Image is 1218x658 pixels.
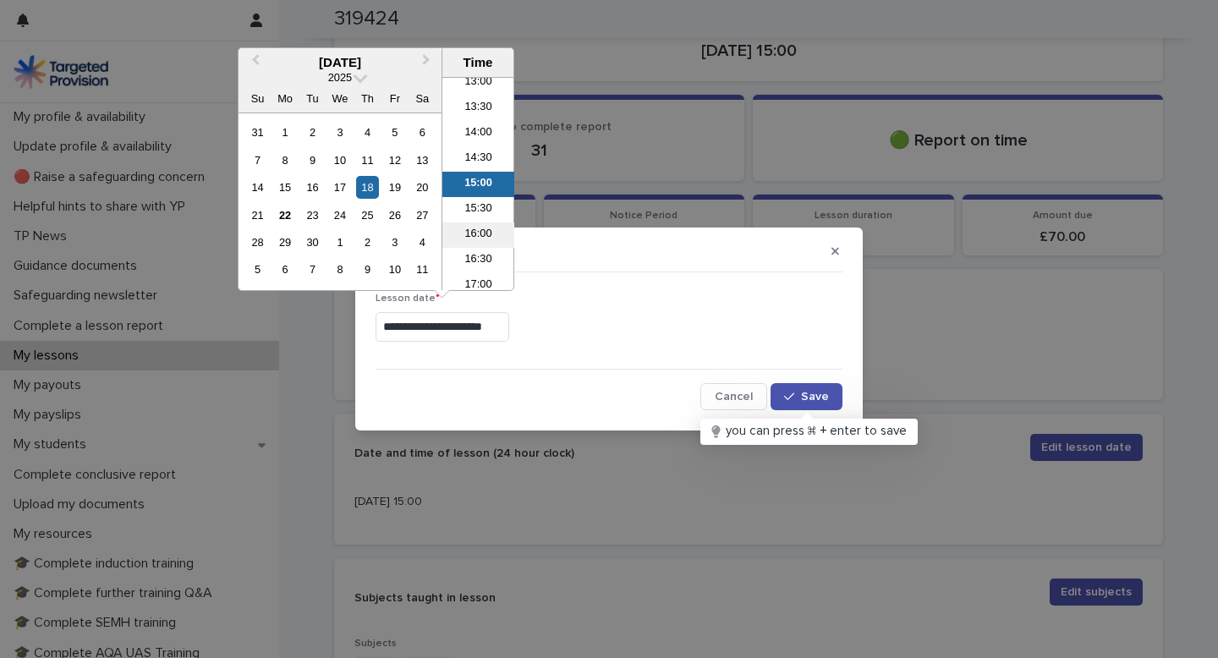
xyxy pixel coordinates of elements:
[442,273,514,299] li: 17:00
[411,121,434,144] div: Choose Saturday, September 6th, 2025
[301,87,324,110] div: Tu
[442,96,514,121] li: 13:30
[328,176,351,199] div: Choose Wednesday, September 17th, 2025
[383,87,406,110] div: Fr
[328,87,351,110] div: We
[273,121,296,144] div: Choose Monday, September 1st, 2025
[356,231,379,254] div: Choose Thursday, October 2nd, 2025
[715,391,753,403] span: Cancel
[411,258,434,281] div: Choose Saturday, October 11th, 2025
[411,149,434,172] div: Choose Saturday, September 13th, 2025
[411,231,434,254] div: Choose Saturday, October 4th, 2025
[246,176,269,199] div: Choose Sunday, September 14th, 2025
[356,204,379,227] div: Choose Thursday, September 25th, 2025
[246,231,269,254] div: Choose Sunday, September 28th, 2025
[356,258,379,281] div: Choose Thursday, October 9th, 2025
[244,118,436,283] div: month 2025-09
[273,204,296,227] div: Choose Monday, September 22nd, 2025
[328,149,351,172] div: Choose Wednesday, September 10th, 2025
[273,231,296,254] div: Choose Monday, September 29th, 2025
[328,231,351,254] div: Choose Wednesday, October 1st, 2025
[240,50,267,77] button: Previous Month
[700,383,767,410] button: Cancel
[383,231,406,254] div: Choose Friday, October 3rd, 2025
[383,204,406,227] div: Choose Friday, September 26th, 2025
[273,149,296,172] div: Choose Monday, September 8th, 2025
[411,87,434,110] div: Sa
[239,55,442,70] div: [DATE]
[246,204,269,227] div: Choose Sunday, September 21st, 2025
[383,176,406,199] div: Choose Friday, September 19th, 2025
[301,258,324,281] div: Choose Tuesday, October 7th, 2025
[411,204,434,227] div: Choose Saturday, September 27th, 2025
[328,121,351,144] div: Choose Wednesday, September 3rd, 2025
[383,121,406,144] div: Choose Friday, September 5th, 2025
[442,197,514,222] li: 15:30
[414,50,442,77] button: Next Month
[442,172,514,197] li: 15:00
[273,87,296,110] div: Mo
[328,258,351,281] div: Choose Wednesday, October 8th, 2025
[246,87,269,110] div: Su
[301,176,324,199] div: Choose Tuesday, September 16th, 2025
[411,176,434,199] div: Choose Saturday, September 20th, 2025
[442,70,514,96] li: 13:00
[383,258,406,281] div: Choose Friday, October 10th, 2025
[301,149,324,172] div: Choose Tuesday, September 9th, 2025
[383,149,406,172] div: Choose Friday, September 12th, 2025
[447,55,509,70] div: Time
[273,176,296,199] div: Choose Monday, September 15th, 2025
[273,258,296,281] div: Choose Monday, October 6th, 2025
[442,248,514,273] li: 16:30
[771,383,842,410] button: Save
[328,71,352,84] span: 2025
[801,391,829,403] span: Save
[301,121,324,144] div: Choose Tuesday, September 2nd, 2025
[301,204,324,227] div: Choose Tuesday, September 23rd, 2025
[328,204,351,227] div: Choose Wednesday, September 24th, 2025
[356,149,379,172] div: Choose Thursday, September 11th, 2025
[356,87,379,110] div: Th
[442,146,514,172] li: 14:30
[246,149,269,172] div: Choose Sunday, September 7th, 2025
[356,121,379,144] div: Choose Thursday, September 4th, 2025
[246,121,269,144] div: Choose Sunday, August 31st, 2025
[442,222,514,248] li: 16:00
[246,258,269,281] div: Choose Sunday, October 5th, 2025
[442,121,514,146] li: 14:00
[301,231,324,254] div: Choose Tuesday, September 30th, 2025
[356,176,379,199] div: Choose Thursday, September 18th, 2025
